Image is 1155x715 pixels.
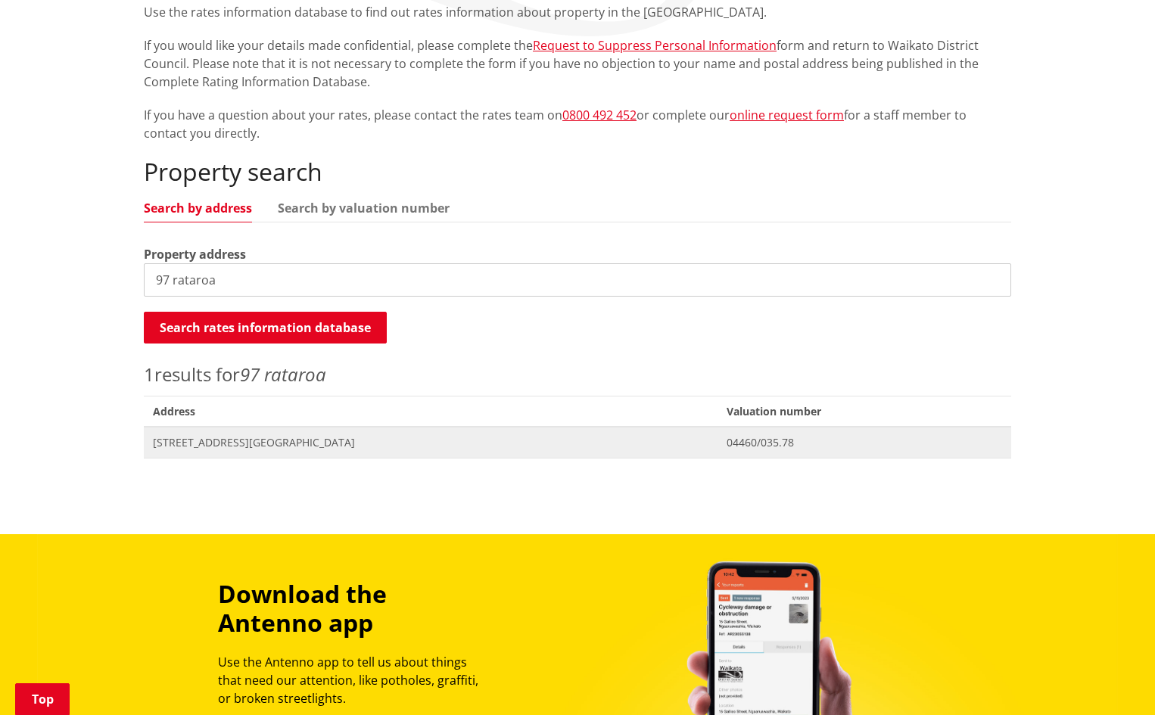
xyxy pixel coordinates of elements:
a: [STREET_ADDRESS][GEOGRAPHIC_DATA] 04460/035.78 [144,427,1011,458]
span: 1 [144,362,154,387]
em: 97 rataroa [240,362,326,387]
a: 0800 492 452 [562,107,637,123]
input: e.g. Duke Street NGARUAWAHIA [144,263,1011,297]
span: Valuation number [718,396,1011,427]
a: Request to Suppress Personal Information [533,37,777,54]
span: [STREET_ADDRESS][GEOGRAPHIC_DATA] [153,435,708,450]
h2: Property search [144,157,1011,186]
iframe: Messenger Launcher [1085,651,1140,706]
p: Use the Antenno app to tell us about things that need our attention, like potholes, graffiti, or ... [218,653,492,707]
a: Top [15,683,70,715]
p: results for [144,361,1011,388]
p: If you have a question about your rates, please contact the rates team on or complete our for a s... [144,106,1011,142]
a: Search by valuation number [278,202,450,214]
h3: Download the Antenno app [218,580,492,638]
span: Address [144,396,718,427]
button: Search rates information database [144,312,387,344]
p: If you would like your details made confidential, please complete the form and return to Waikato ... [144,36,1011,91]
label: Property address [144,245,246,263]
p: Use the rates information database to find out rates information about property in the [GEOGRAPHI... [144,3,1011,21]
span: 04460/035.78 [727,435,1002,450]
a: Search by address [144,202,252,214]
a: online request form [730,107,844,123]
